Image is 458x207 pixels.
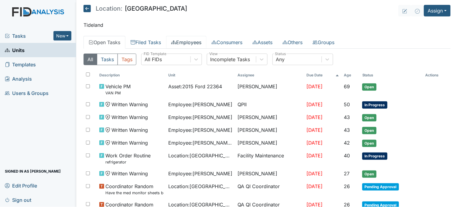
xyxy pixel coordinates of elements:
[105,83,131,96] span: Vehicle PM VAN PM
[362,83,377,91] span: Open
[105,183,163,196] span: Coordinator Random Have the med monitor sheets been filled out?
[5,45,25,55] span: Units
[344,183,350,189] span: 26
[307,83,323,89] span: [DATE]
[84,54,136,65] div: Type filter
[362,114,377,121] span: Open
[248,36,278,49] a: Assets
[84,54,97,65] button: All
[111,139,148,146] span: Written Warning
[169,170,233,177] span: Employee : [PERSON_NAME]
[111,114,148,121] span: Written Warning
[5,88,49,98] span: Users & Groups
[5,74,32,83] span: Analysis
[235,167,304,180] td: [PERSON_NAME]
[169,83,222,90] span: Asset : 2015 Ford 22364
[207,36,248,49] a: Consumers
[235,111,304,124] td: [PERSON_NAME]
[235,80,304,98] td: [PERSON_NAME]
[362,170,377,178] span: Open
[169,114,233,121] span: Employee : [PERSON_NAME]
[307,140,323,146] span: [DATE]
[276,56,285,63] div: Any
[307,170,323,177] span: [DATE]
[5,167,61,176] span: Signed in as [PERSON_NAME]
[53,31,72,40] button: New
[344,140,350,146] span: 42
[342,70,360,80] th: Toggle SortBy
[169,152,233,159] span: Location : [GEOGRAPHIC_DATA]
[125,36,166,49] a: Filed Tasks
[105,152,151,165] span: Work Order Routine refrigerator
[111,126,148,134] span: Written Warning
[118,54,136,65] button: Tags
[423,70,451,80] th: Actions
[97,70,166,80] th: Toggle SortBy
[344,127,350,133] span: 43
[105,190,163,196] small: Have the med monitor sheets been filled out?
[360,70,423,80] th: Toggle SortBy
[169,183,233,190] span: Location : [GEOGRAPHIC_DATA]
[362,153,388,160] span: In Progress
[166,36,207,49] a: Employees
[5,181,37,190] span: Edit Profile
[84,5,187,12] h5: [GEOGRAPHIC_DATA]
[344,153,350,159] span: 40
[111,170,148,177] span: Written Warning
[362,183,399,191] span: Pending Approval
[344,170,350,177] span: 27
[84,21,451,29] p: Tideland
[105,90,131,96] small: VAN PM
[5,195,31,205] span: Sign out
[307,183,323,189] span: [DATE]
[235,70,304,80] th: Assignee
[304,70,342,80] th: Toggle SortBy
[344,114,350,120] span: 43
[362,140,377,147] span: Open
[308,36,340,49] a: Groups
[145,56,162,63] div: All FIDs
[169,139,233,146] span: Employee : [PERSON_NAME][GEOGRAPHIC_DATA]
[362,127,377,134] span: Open
[307,127,323,133] span: [DATE]
[307,153,323,159] span: [DATE]
[97,54,118,65] button: Tasks
[86,72,90,76] input: Toggle All Rows Selected
[344,83,350,89] span: 69
[235,180,304,198] td: QA QI Coordinator
[278,36,308,49] a: Others
[235,137,304,149] td: [PERSON_NAME]
[210,56,250,63] div: Incomplete Tasks
[169,101,233,108] span: Employee : [PERSON_NAME]
[5,60,36,69] span: Templates
[84,36,125,49] a: Open Tasks
[344,101,350,107] span: 50
[5,32,53,40] a: Tasks
[111,101,148,108] span: Written Warning
[307,101,323,107] span: [DATE]
[166,70,235,80] th: Toggle SortBy
[96,5,122,12] span: Location:
[169,126,233,134] span: Employee : [PERSON_NAME]
[235,98,304,111] td: QPII
[235,124,304,137] td: [PERSON_NAME]
[307,114,323,120] span: [DATE]
[362,101,388,109] span: In Progress
[424,5,451,16] button: Assign
[105,159,151,165] small: refrigerator
[235,149,304,167] td: Facility Maintenance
